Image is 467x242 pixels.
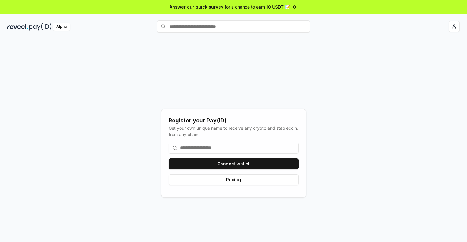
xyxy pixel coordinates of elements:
div: Alpha [53,23,70,31]
span: for a chance to earn 10 USDT 📝 [225,4,290,10]
div: Register your Pay(ID) [169,116,299,125]
img: reveel_dark [7,23,28,31]
div: Get your own unique name to receive any crypto and stablecoin, from any chain [169,125,299,138]
button: Connect wallet [169,158,299,169]
img: pay_id [29,23,52,31]
button: Pricing [169,174,299,185]
span: Answer our quick survey [170,4,223,10]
